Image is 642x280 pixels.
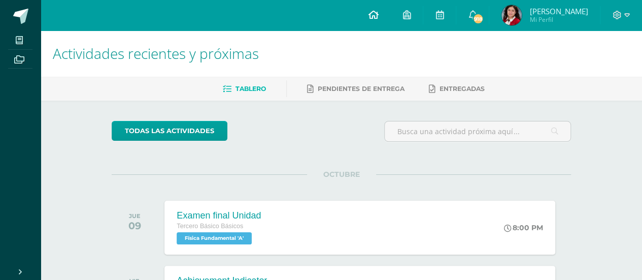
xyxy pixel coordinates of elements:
[53,44,259,63] span: Actividades recientes y próximas
[112,121,227,141] a: todas las Actividades
[504,223,543,232] div: 8:00 PM
[318,85,404,92] span: Pendientes de entrega
[177,210,261,221] div: Examen final Unidad
[501,5,522,25] img: b5eddceab97ec09dae69b9bae130eb57.png
[235,85,266,92] span: Tablero
[472,13,484,24] span: 918
[307,81,404,97] a: Pendientes de entrega
[440,85,485,92] span: Entregadas
[128,220,141,232] div: 09
[385,121,570,141] input: Busca una actividad próxima aquí...
[529,6,588,16] span: [PERSON_NAME]
[223,81,266,97] a: Tablero
[429,81,485,97] a: Entregadas
[128,212,141,220] div: JUE
[307,170,376,179] span: OCTUBRE
[177,223,243,230] span: Tercero Básico Básicos
[177,232,252,244] span: Física Fundamental 'A'
[529,15,588,24] span: Mi Perfil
